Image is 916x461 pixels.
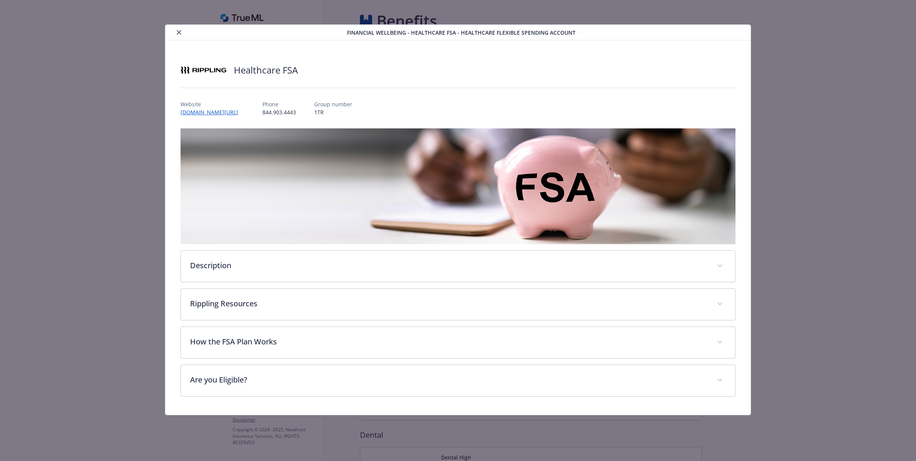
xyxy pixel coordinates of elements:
p: 1TR [314,108,352,116]
img: banner [181,128,735,244]
h2: Healthcare FSA [234,64,298,77]
a: [DOMAIN_NAME][URL] [181,109,244,116]
p: Rippling Resources [190,298,708,309]
p: How the FSA Plan Works [190,336,708,347]
button: close [174,28,184,37]
p: Website [181,100,244,108]
img: Rippling [181,59,226,82]
div: How the FSA Plan Works [181,327,735,358]
p: Phone [262,100,296,108]
div: Are you Eligible? [181,365,735,396]
p: Description [190,260,708,271]
p: Are you Eligible? [190,374,708,386]
p: 844.903.4443 [262,108,296,116]
p: Group number [314,100,352,108]
div: Rippling Resources [181,289,735,320]
div: details for plan Financial Wellbeing - Healthcare FSA - Healthcare Flexible Spending Account [92,24,825,415]
span: Financial Wellbeing - Healthcare FSA - Healthcare Flexible Spending Account [347,29,575,37]
div: Description [181,251,735,282]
